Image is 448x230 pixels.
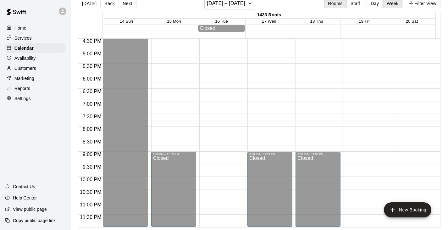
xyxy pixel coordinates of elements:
[78,202,103,207] span: 11:00 PM
[14,65,36,71] p: Customers
[120,19,133,24] button: 14 Sun
[81,126,103,132] span: 8:00 PM
[406,19,418,24] button: 20 Sat
[5,43,66,53] a: Calendar
[5,94,66,103] a: Settings
[297,153,339,156] div: 9:00 PM – 11:59 PM
[249,156,290,229] div: Closed
[81,38,103,44] span: 4:30 PM
[153,156,194,229] div: Closed
[14,35,32,41] p: Services
[81,164,103,170] span: 9:30 PM
[249,153,290,156] div: 9:00 PM – 11:59 PM
[81,114,103,119] span: 7:30 PM
[81,152,103,157] span: 9:00 PM
[14,25,26,31] p: Home
[153,153,194,156] div: 9:00 PM – 11:59 PM
[384,202,431,217] button: add
[81,101,103,107] span: 7:00 PM
[359,19,369,24] button: 19 Fri
[310,19,323,24] button: 18 Thu
[297,156,339,229] div: Closed
[78,189,103,195] span: 10:30 PM
[78,177,103,182] span: 10:00 PM
[81,64,103,69] span: 5:30 PM
[14,85,30,92] p: Reports
[13,217,56,224] p: Copy public page link
[81,89,103,94] span: 6:30 PM
[14,95,31,102] p: Settings
[151,152,196,227] div: 9:00 PM – 11:59 PM: Closed
[262,19,276,24] button: 17 Wed
[13,206,47,212] p: View public page
[14,75,34,81] p: Marketing
[5,64,66,73] a: Customers
[5,23,66,33] a: Home
[81,76,103,81] span: 6:00 PM
[296,152,340,227] div: 9:00 PM – 11:59 PM: Closed
[13,183,35,190] p: Contact Us
[5,53,66,63] a: Availability
[5,33,66,43] a: Services
[103,12,435,18] div: 1433 Roots
[13,195,37,201] p: Help Center
[81,139,103,144] span: 8:30 PM
[5,84,66,93] a: Reports
[81,51,103,56] span: 5:00 PM
[167,19,181,24] button: 15 Mon
[78,215,103,220] span: 11:30 PM
[200,25,243,31] div: Closed
[5,74,66,83] a: Marketing
[14,45,34,51] p: Calendar
[247,152,292,227] div: 9:00 PM – 11:59 PM: Closed
[215,19,228,24] button: 16 Tue
[14,55,36,61] p: Availability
